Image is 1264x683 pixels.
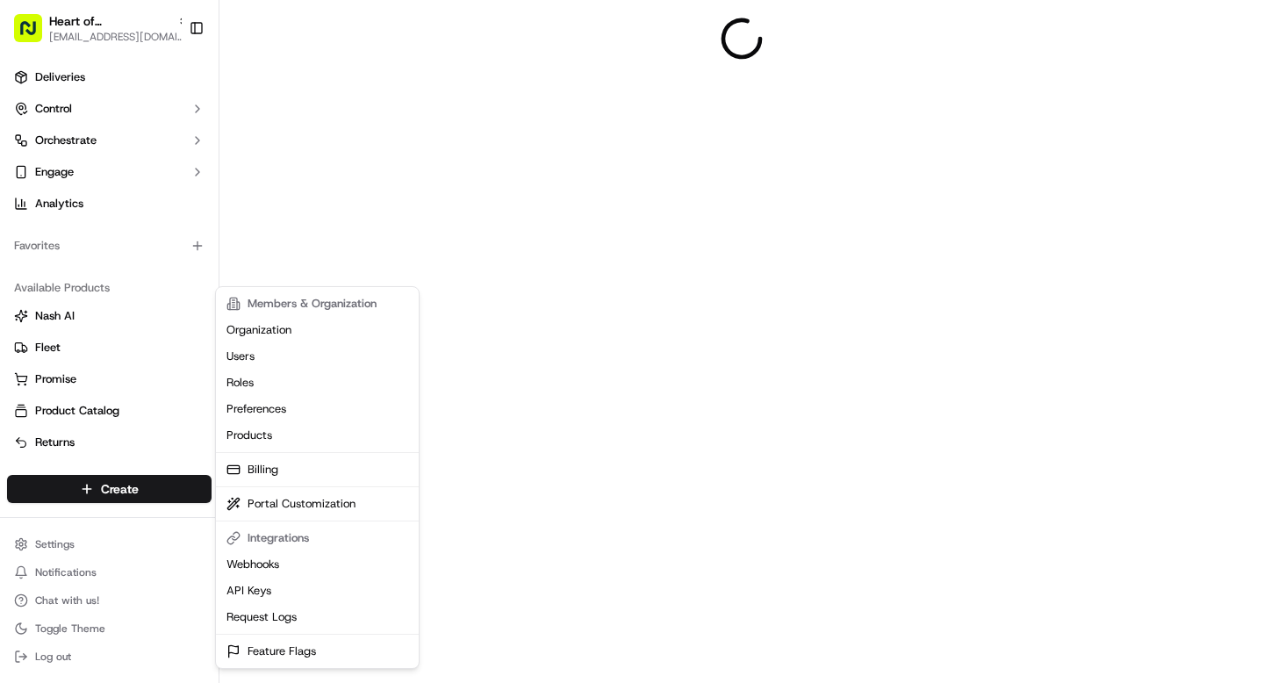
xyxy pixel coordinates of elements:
[124,435,212,449] a: Powered byPylon
[7,232,212,260] div: Favorites
[219,370,415,396] a: Roles
[18,228,118,242] div: Past conversations
[18,303,46,331] img: Shah Alam
[155,272,191,286] span: [DATE]
[141,385,289,417] a: 💻API Documentation
[54,320,233,334] span: [PERSON_NAME] [PERSON_NAME]
[18,394,32,408] div: 📗
[79,168,288,185] div: Start new chat
[35,196,83,212] span: Analytics
[219,551,415,578] a: Webhooks
[148,394,162,408] div: 💻
[298,173,320,194] button: Start new chat
[54,272,142,286] span: [PERSON_NAME]
[35,435,75,450] span: Returns
[219,422,415,449] a: Products
[35,164,74,180] span: Engage
[35,308,75,324] span: Nash AI
[219,343,415,370] a: Users
[37,168,68,199] img: 4920774857489_3d7f54699973ba98c624_72.jpg
[35,392,134,410] span: Knowledge Base
[46,113,316,132] input: Got a question? Start typing here...
[35,403,119,419] span: Product Catalog
[219,291,415,317] div: Members & Organization
[219,638,415,665] a: Feature Flags
[219,457,415,483] a: Billing
[7,274,212,302] div: Available Products
[175,435,212,449] span: Pylon
[11,385,141,417] a: 📗Knowledge Base
[219,317,415,343] a: Organization
[101,480,139,498] span: Create
[35,133,97,148] span: Orchestrate
[18,168,49,199] img: 1736555255976-a54dd68f-1ca7-489b-9aae-adbdc363a1c4
[35,650,71,664] span: Log out
[219,604,415,630] a: Request Logs
[18,18,53,53] img: Nash
[35,69,85,85] span: Deliveries
[49,30,190,44] span: [EMAIL_ADDRESS][DOMAIN_NAME]
[18,70,320,98] p: Welcome 👋
[35,371,76,387] span: Promise
[246,320,282,334] span: [DATE]
[18,255,46,284] img: Grace Nketiah
[219,525,415,551] div: Integrations
[35,340,61,356] span: Fleet
[35,273,49,287] img: 1736555255976-a54dd68f-1ca7-489b-9aae-adbdc363a1c4
[219,578,415,604] a: API Keys
[35,593,99,608] span: Chat with us!
[236,320,242,334] span: •
[272,225,320,246] button: See all
[49,12,170,30] span: Heart of [GEOGRAPHIC_DATA]
[79,185,241,199] div: We're available if you need us!
[146,272,152,286] span: •
[35,565,97,579] span: Notifications
[219,396,415,422] a: Preferences
[35,537,75,551] span: Settings
[35,101,72,117] span: Control
[35,622,105,636] span: Toggle Theme
[166,392,282,410] span: API Documentation
[219,491,415,517] a: Portal Customization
